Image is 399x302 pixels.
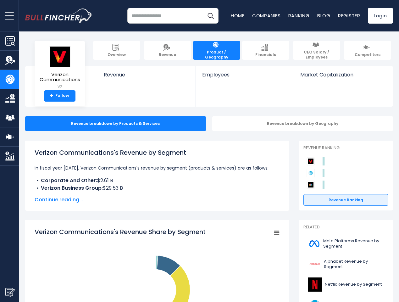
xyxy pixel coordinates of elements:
[242,41,289,60] a: Financials
[307,237,321,251] img: META logo
[39,46,80,90] a: Verizon Communications VZ
[307,257,322,271] img: GOOGL logo
[50,93,53,99] strong: +
[338,12,360,19] a: Register
[108,52,126,57] span: Overview
[35,196,280,204] span: Continue reading...
[35,148,280,157] h1: Verizon Communications's Revenue by Segment
[323,238,385,249] span: Meta Platforms Revenue by Segment
[93,41,140,60] a: Overview
[307,277,323,292] img: NFLX logo
[303,255,388,273] a: Alphabet Revenue by Segment
[196,50,237,59] span: Product / Geography
[288,12,310,19] a: Ranking
[44,90,75,102] a: +Follow
[35,227,206,236] tspan: Verizon Communications's Revenue Share by Segment
[35,177,280,184] li: $2.61 B
[97,66,196,88] a: Revenue
[325,282,382,287] span: Netflix Revenue by Segment
[252,12,281,19] a: Companies
[231,12,245,19] a: Home
[303,276,388,293] a: Netflix Revenue by Segment
[159,52,176,57] span: Revenue
[355,52,380,57] span: Competitors
[25,8,93,23] img: bullfincher logo
[303,225,388,230] p: Related
[293,41,340,60] a: CEO Salary / Employees
[193,41,240,60] a: Product / Geography
[307,157,315,165] img: Verizon Communications competitors logo
[41,184,103,192] b: Verizon Business Group:
[294,66,392,88] a: Market Capitalization
[104,72,190,78] span: Revenue
[196,66,294,88] a: Employees
[25,8,93,23] a: Go to homepage
[303,194,388,206] a: Revenue Ranking
[344,41,391,60] a: Competitors
[303,235,388,252] a: Meta Platforms Revenue by Segment
[307,169,315,177] img: AT&T competitors logo
[202,72,287,78] span: Employees
[35,164,280,172] p: In fiscal year [DATE], Verizon Communications's revenue by segment (products & services) are as f...
[300,72,386,78] span: Market Capitalization
[40,84,80,90] small: VZ
[41,177,97,184] b: Corporate And Other:
[368,8,393,24] a: Login
[303,145,388,151] p: Revenue Ranking
[317,12,330,19] a: Blog
[144,41,191,60] a: Revenue
[203,8,219,24] button: Search
[296,50,337,59] span: CEO Salary / Employees
[40,72,80,82] span: Verizon Communications
[212,116,393,131] div: Revenue breakdown by Geography
[35,184,280,192] li: $29.53 B
[307,181,315,189] img: Comcast Corporation competitors logo
[255,52,276,57] span: Financials
[324,259,385,270] span: Alphabet Revenue by Segment
[25,116,206,131] div: Revenue breakdown by Products & Services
